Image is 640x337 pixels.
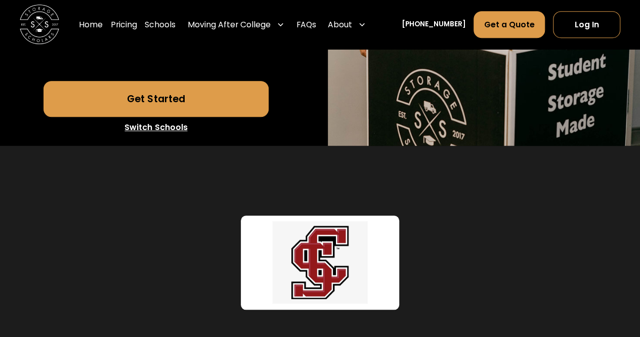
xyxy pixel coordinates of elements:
a: Schools [145,11,176,39]
a: Pricing [111,11,137,39]
a: Get a Quote [474,11,545,38]
div: About [324,11,370,39]
a: Switch Schools [44,117,268,138]
div: About [328,19,352,30]
a: Log In [553,11,620,38]
a: Get Started [44,81,268,116]
img: Storage Scholars main logo [20,5,59,45]
a: [PHONE_NUMBER] [402,20,466,30]
a: FAQs [296,11,316,39]
a: Home [79,11,103,39]
a: home [20,5,59,45]
div: Moving After College [188,19,271,30]
div: Moving After College [184,11,288,39]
